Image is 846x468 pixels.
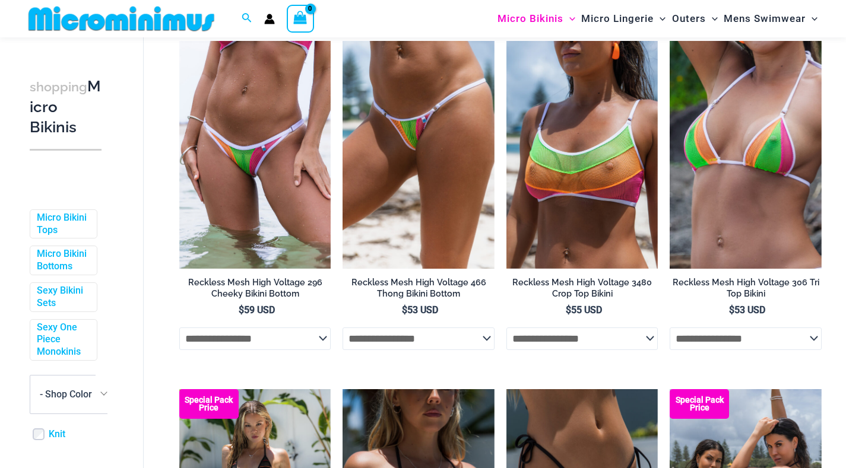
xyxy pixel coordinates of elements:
a: Micro Bikini Tops [37,212,88,237]
img: Reckless Mesh High Voltage 466 Thong 01 [343,41,495,268]
span: Menu Toggle [563,4,575,34]
a: Reckless Mesh High Voltage 466 Thong 01Reckless Mesh High Voltage 3480 Crop Top 466 Thong 01Reckl... [343,41,495,268]
a: Reckless Mesh High Voltage 3480 Crop Top Bikini [506,277,658,304]
h2: Reckless Mesh High Voltage 3480 Crop Top Bikini [506,277,658,299]
bdi: 59 USD [239,304,275,316]
img: Reckless Mesh High Voltage 3480 Crop Top 01 [506,41,658,268]
bdi: 55 USD [566,304,602,316]
span: $ [239,304,244,316]
bdi: 53 USD [729,304,765,316]
span: Micro Lingerie [581,4,654,34]
span: shopping [30,79,87,94]
a: Reckless Mesh High Voltage 3480 Crop Top 01Reckless Mesh High Voltage 3480 Crop Top 02Reckless Me... [506,41,658,268]
nav: Site Navigation [493,2,822,36]
a: Reckless Mesh High Voltage 466 Thong Bikini Bottom [343,277,495,304]
h2: Reckless Mesh High Voltage 466 Thong Bikini Bottom [343,277,495,299]
span: $ [729,304,734,316]
a: Reckless Mesh High Voltage 296 Cheeky 01Reckless Mesh High Voltage 3480 Crop Top 296 Cheeky 04Rec... [179,41,331,268]
span: - Shop Color [40,389,92,400]
a: Micro LingerieMenu ToggleMenu Toggle [578,4,668,34]
a: Reckless Mesh High Voltage 296 Cheeky Bikini Bottom [179,277,331,304]
span: Menu Toggle [654,4,666,34]
span: Menu Toggle [706,4,718,34]
span: - Shop Color [30,375,113,414]
span: - Shop Color [30,375,112,413]
span: $ [566,304,571,316]
a: Micro BikinisMenu ToggleMenu Toggle [495,4,578,34]
span: $ [402,304,407,316]
a: Reckless Mesh High Voltage 306 Tri Top 01Reckless Mesh High Voltage 306 Tri Top 466 Thong 04Reckl... [670,41,822,268]
a: View Shopping Cart, empty [287,5,314,32]
a: OutersMenu ToggleMenu Toggle [669,4,721,34]
span: Mens Swimwear [724,4,806,34]
a: Sexy Bikini Sets [37,285,88,310]
h2: Reckless Mesh High Voltage 306 Tri Top Bikini [670,277,822,299]
a: Knit [49,428,65,441]
b: Special Pack Price [179,396,239,412]
img: Reckless Mesh High Voltage 296 Cheeky 01 [179,41,331,268]
bdi: 53 USD [402,304,438,316]
img: Reckless Mesh High Voltage 306 Tri Top 01 [670,41,822,268]
h3: Micro Bikinis [30,77,102,137]
a: Micro Bikini Bottoms [37,249,88,273]
a: Reckless Mesh High Voltage 306 Tri Top Bikini [670,277,822,304]
span: Micro Bikinis [498,4,563,34]
span: Menu Toggle [806,4,818,34]
img: MM SHOP LOGO FLAT [24,5,219,32]
b: Special Pack Price [670,396,729,412]
a: Search icon link [242,11,252,26]
a: Sexy One Piece Monokinis [37,321,88,358]
span: Outers [672,4,706,34]
a: Account icon link [264,14,275,24]
h2: Reckless Mesh High Voltage 296 Cheeky Bikini Bottom [179,277,331,299]
a: Mens SwimwearMenu ToggleMenu Toggle [721,4,820,34]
